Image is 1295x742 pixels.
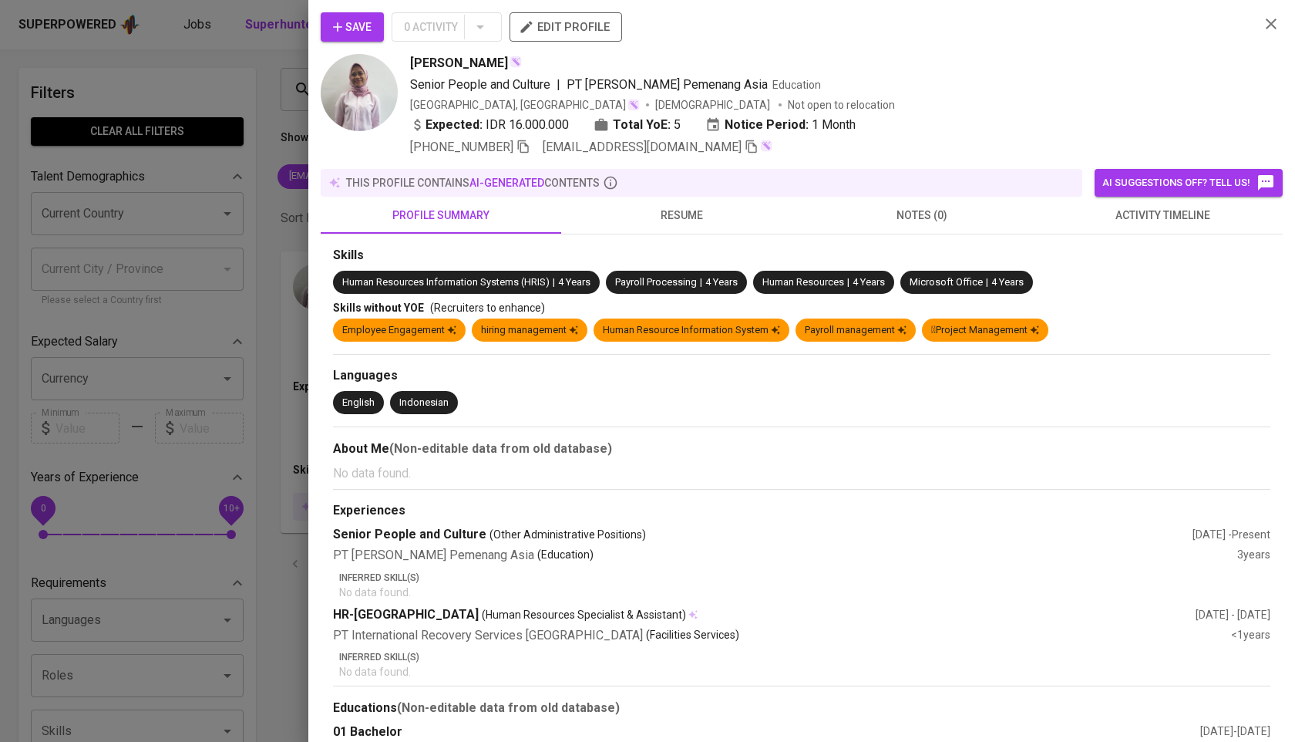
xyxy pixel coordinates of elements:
div: Human Resource Information System [603,323,780,338]
span: [PHONE_NUMBER] [410,140,513,154]
div: Indonesian [399,396,449,410]
b: Total YoE: [613,116,671,134]
div: English [342,396,375,410]
div: 3 years [1237,547,1270,565]
div: [DATE] - [DATE] [1196,607,1270,622]
span: [DATE] - [DATE] [1200,725,1270,737]
span: Human Resources Information Systems (HRIS) [342,276,550,288]
button: Save [321,12,384,42]
span: Education [772,79,821,91]
span: (Other Administrative Positions) [489,527,646,542]
span: (Human Resources Specialist & Assistant) [482,607,686,622]
b: Notice Period: [725,116,809,134]
span: (Recruiters to enhance) [430,302,545,314]
p: Not open to relocation [788,97,895,113]
div: <1 years [1231,627,1270,645]
span: | [986,275,988,290]
div: hiring management [481,323,578,338]
span: 4 Years [705,276,738,288]
span: profile summary [330,206,552,225]
span: 4 Years [558,276,590,288]
span: Save [333,18,372,37]
div: Payroll management [805,323,906,338]
div: Senior People and Culture [333,526,1192,544]
span: [DEMOGRAPHIC_DATA] [655,97,772,113]
span: Human Resources [762,276,844,288]
div: Employee Engagement [342,323,456,338]
img: magic_wand.svg [760,140,772,152]
div: About Me [333,440,1270,458]
span: [PERSON_NAME] [410,54,508,73]
span: notes (0) [811,206,1033,225]
span: AI-generated [469,177,544,189]
span: PT [PERSON_NAME] Pemenang Asia [567,77,768,92]
b: Expected: [425,116,483,134]
span: edit profile [522,17,610,37]
a: edit profile [510,20,622,32]
span: Senior People and Culture [410,77,550,92]
p: No data found. [339,664,1270,680]
p: No data found. [339,585,1270,600]
div: Experiences [333,502,1270,520]
span: | [553,275,555,290]
div: 01 Bachelor [333,723,1200,741]
img: magic_wand.svg [510,56,522,68]
div: Educations [333,699,1270,717]
span: 4 Years [991,276,1024,288]
div: [GEOGRAPHIC_DATA], [GEOGRAPHIC_DATA] [410,97,640,113]
div: PT [PERSON_NAME] Pemenang Asia [333,547,1237,565]
img: fe7df129a1e783ca5adb59c24ab8bb7a.jpg [321,54,398,131]
b: (Non-editable data from old database) [397,700,620,715]
span: | [700,275,702,290]
span: | [557,76,560,94]
div: IDR 16.000.000 [410,116,569,134]
span: Payroll Processing [615,276,697,288]
button: AI suggestions off? Tell us! [1095,169,1283,197]
b: (Non-editable data from old database) [389,441,612,456]
div: Project Management [931,323,1039,338]
div: PT International Recovery Services [GEOGRAPHIC_DATA] [333,627,1231,645]
span: Skills without YOE [333,302,424,314]
span: 5 [674,116,681,134]
span: activity timeline [1051,206,1273,225]
div: [DATE] - Present [1192,527,1270,542]
span: | [847,275,849,290]
div: HR-[GEOGRAPHIC_DATA] [333,606,1196,624]
div: Languages [333,367,1270,385]
span: AI suggestions off? Tell us! [1102,174,1275,192]
button: edit profile [510,12,622,42]
span: [EMAIL_ADDRESS][DOMAIN_NAME] [543,140,742,154]
div: 1 Month [705,116,856,134]
p: Inferred Skill(s) [339,650,1270,664]
span: 4 Years [853,276,885,288]
p: Inferred Skill(s) [339,571,1270,585]
span: Microsoft Office [910,276,983,288]
div: Skills [333,247,1270,265]
p: (Facilities Services) [646,627,739,645]
p: No data found. [333,464,1270,483]
img: magic_wand.svg [627,99,640,111]
p: this profile contains contents [346,175,600,191]
span: resume [570,206,792,225]
p: (Education) [537,547,594,565]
